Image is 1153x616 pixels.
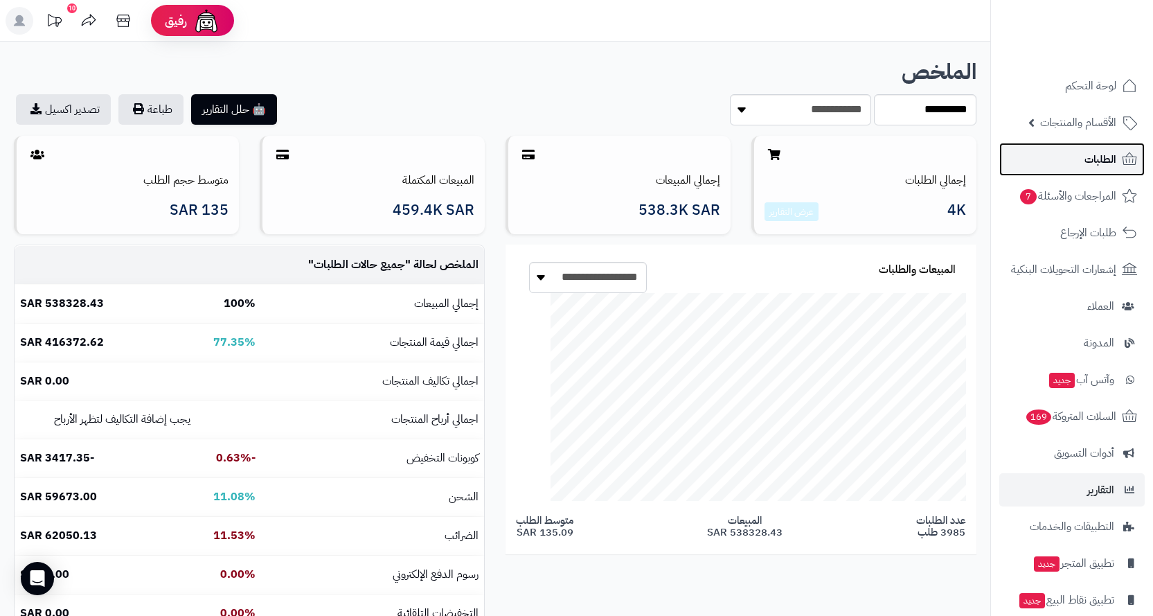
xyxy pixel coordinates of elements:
td: اجمالي قيمة المنتجات [261,324,484,362]
span: التطبيقات والخدمات [1030,517,1114,536]
a: التطبيقات والخدمات [999,510,1145,543]
span: التقارير [1087,480,1114,500]
span: 169 [1026,410,1051,425]
span: تطبيق المتجر [1033,554,1114,573]
a: وآتس آبجديد [999,363,1145,396]
td: رسوم الدفع الإلكتروني [261,556,484,594]
span: وآتس آب [1048,370,1114,389]
img: ai-face.png [193,7,220,35]
span: السلات المتروكة [1025,407,1116,426]
button: 🤖 حلل التقارير [191,94,277,125]
b: 100% [224,295,256,312]
span: المبيعات 538328.43 SAR [707,515,783,538]
span: جديد [1019,593,1045,608]
b: -0.63% [216,450,256,466]
h3: المبيعات والطلبات [879,264,956,276]
b: 416372.62 SAR [20,334,104,351]
a: إجمالي الطلبات [905,172,966,188]
b: 0.00% [220,566,256,583]
a: أدوات التسويق [999,437,1145,470]
b: 77.35% [213,334,256,351]
span: المراجعات والأسئلة [1019,186,1116,206]
td: الضرائب [261,517,484,555]
a: المراجعات والأسئلة7 [999,179,1145,213]
span: جديد [1034,556,1060,572]
span: جديد [1049,373,1075,388]
a: إجمالي المبيعات [656,172,720,188]
span: أدوات التسويق [1054,443,1114,463]
td: إجمالي المبيعات [261,285,484,323]
td: اجمالي تكاليف المنتجات [261,362,484,401]
td: الملخص لحالة " " [261,246,484,284]
b: 0.00 SAR [20,566,69,583]
div: Open Intercom Messenger [21,562,54,595]
b: 59673.00 SAR [20,489,97,505]
a: تحديثات المنصة [37,7,71,38]
div: 10 [67,3,77,13]
span: إشعارات التحويلات البنكية [1011,260,1116,279]
a: تطبيق المتجرجديد [999,547,1145,580]
span: 459.4K SAR [393,202,474,218]
span: رفيق [165,12,187,29]
b: الملخص [902,55,976,88]
span: طلبات الإرجاع [1060,223,1116,243]
span: الأقسام والمنتجات [1040,113,1116,132]
span: المدونة [1084,333,1114,353]
a: متوسط حجم الطلب [143,172,229,188]
b: 11.53% [213,527,256,544]
button: طباعة [118,94,184,125]
a: التقارير [999,473,1145,507]
td: كوبونات التخفيض [261,439,484,477]
a: عرض التقارير [769,204,814,219]
span: الطلبات [1084,150,1116,169]
b: 538328.43 SAR [20,295,104,312]
a: طلبات الإرجاع [999,216,1145,249]
span: تطبيق نقاط البيع [1018,590,1114,610]
span: عدد الطلبات 3985 طلب [916,515,966,538]
a: العملاء [999,290,1145,323]
span: متوسط الطلب 135.09 SAR [516,515,573,538]
span: العملاء [1087,297,1114,316]
a: الطلبات [999,143,1145,176]
a: تصدير اكسيل [16,94,111,125]
span: 135 SAR [170,202,229,218]
b: 11.08% [213,489,256,505]
a: السلات المتروكة169 [999,400,1145,433]
a: لوحة التحكم [999,69,1145,103]
span: لوحة التحكم [1065,76,1116,96]
span: جميع حالات الطلبات [314,256,405,273]
span: 7 [1020,189,1037,204]
b: 0.00 SAR [20,373,69,389]
small: يجب إضافة التكاليف لتظهر الأرباح [54,411,190,428]
td: الشحن [261,478,484,516]
img: logo-2.png [1059,37,1140,67]
b: 62050.13 SAR [20,527,97,544]
a: إشعارات التحويلات البنكية [999,253,1145,286]
a: المدونة [999,326,1145,360]
span: 4K [947,202,966,222]
span: 538.3K SAR [638,202,720,218]
b: -3417.35 SAR [20,450,94,466]
td: اجمالي أرباح المنتجات [261,401,484,439]
a: المبيعات المكتملة [402,172,474,188]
